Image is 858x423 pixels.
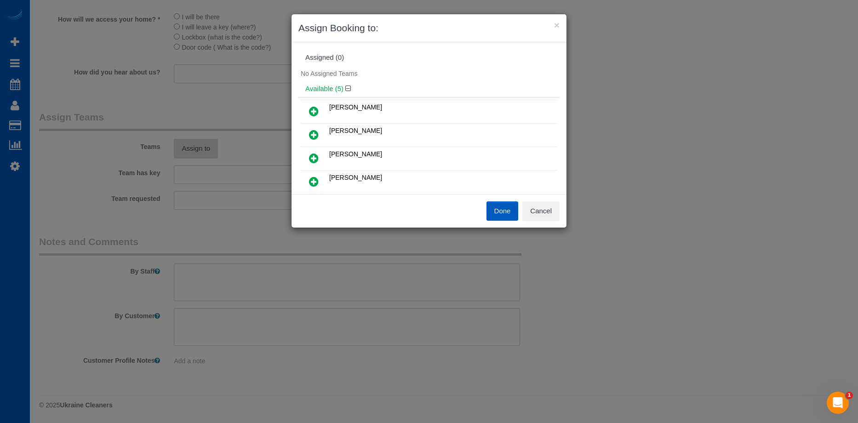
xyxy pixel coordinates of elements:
button: Cancel [522,201,560,221]
span: [PERSON_NAME] [329,103,382,111]
iframe: Intercom live chat [827,392,849,414]
h3: Assign Booking to: [298,21,560,35]
span: No Assigned Teams [301,70,357,77]
div: Assigned (0) [305,54,553,62]
span: [PERSON_NAME] [329,127,382,134]
span: 1 [846,392,853,399]
span: [PERSON_NAME] [329,174,382,181]
span: [PERSON_NAME] [329,150,382,158]
button: × [554,20,560,30]
button: Done [486,201,519,221]
h4: Available (5) [305,85,553,93]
